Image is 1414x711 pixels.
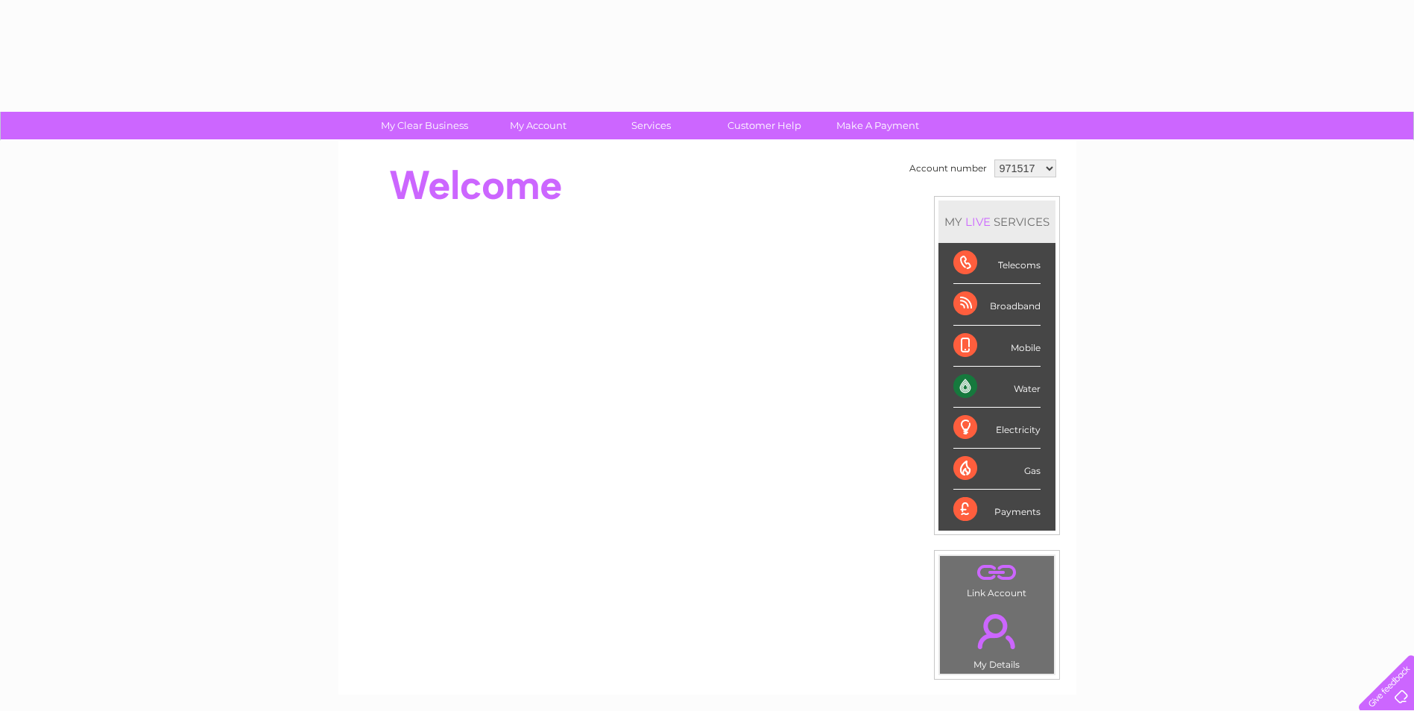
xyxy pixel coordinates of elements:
td: Link Account [939,555,1055,602]
a: Make A Payment [816,112,939,139]
div: MY SERVICES [938,200,1055,243]
a: Services [590,112,713,139]
a: My Clear Business [363,112,486,139]
a: My Account [476,112,599,139]
div: Mobile [953,326,1041,367]
div: Electricity [953,408,1041,449]
div: Gas [953,449,1041,490]
div: Broadband [953,284,1041,325]
div: LIVE [962,215,994,229]
td: My Details [939,601,1055,674]
a: . [944,605,1050,657]
a: Customer Help [703,112,826,139]
div: Water [953,367,1041,408]
a: . [944,560,1050,586]
div: Payments [953,490,1041,530]
td: Account number [906,156,991,181]
div: Telecoms [953,243,1041,284]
